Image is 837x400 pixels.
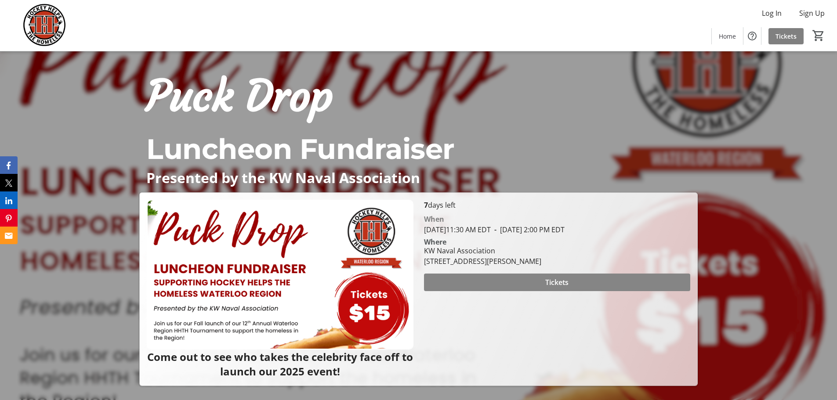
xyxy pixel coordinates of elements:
img: Hockey Helps the Homeless's Logo [5,4,83,47]
div: KW Naval Association [424,245,541,256]
span: - [491,225,500,234]
button: Sign Up [792,6,832,20]
p: Luncheon Fundraiser [146,128,690,170]
a: Home [712,28,743,44]
img: Campaign CTA Media Photo [147,200,413,350]
span: Tickets [775,32,797,41]
strong: Come out to see who takes the celebrity face off to launch our 2025 event! [147,350,413,378]
div: Where [424,238,446,245]
button: Log In [755,6,789,20]
div: When [424,214,444,224]
p: Presented by the KW Naval Association [146,170,690,185]
button: Tickets [424,274,690,291]
button: Help [743,27,761,45]
span: 7 [424,200,428,210]
button: Cart [811,28,826,43]
span: [DATE] 11:30 AM EDT [424,225,491,234]
span: Sign Up [799,8,825,18]
p: days left [424,200,690,210]
a: Tickets [768,28,804,44]
div: [STREET_ADDRESS][PERSON_NAME] [424,256,541,267]
span: Home [719,32,736,41]
span: [DATE] 2:00 PM EDT [491,225,565,234]
span: Tickets [545,277,569,288]
span: Puck Drop [146,70,333,123]
span: Log In [762,8,782,18]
